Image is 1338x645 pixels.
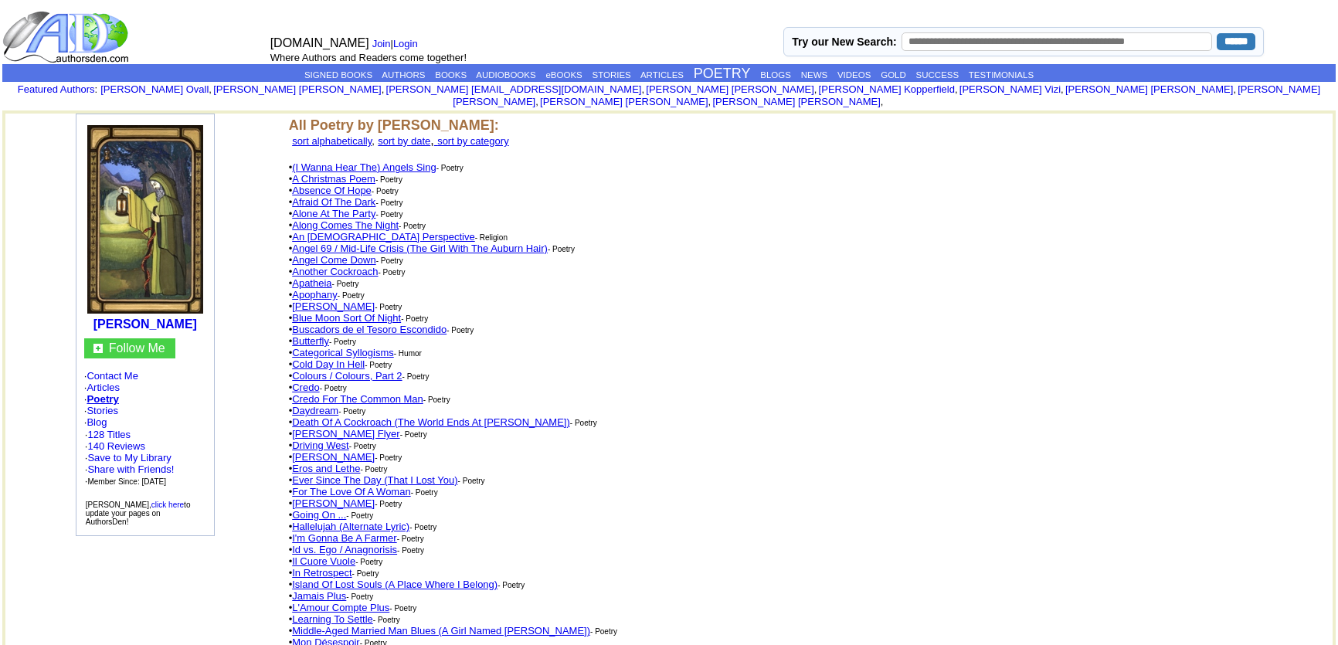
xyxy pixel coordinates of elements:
font: i [384,86,385,94]
font: [DOMAIN_NAME] [270,36,369,49]
font: - Poetry [397,546,424,555]
font: - Poetry [375,303,402,311]
font: i [883,98,885,107]
font: sort by date [378,135,430,147]
font: , [289,134,509,147]
font: - Poetry [349,442,376,450]
img: 112038.jpg [87,125,203,314]
font: • [289,231,475,243]
a: Driving West [292,440,348,451]
a: [PERSON_NAME] [PERSON_NAME] [712,96,880,107]
a: Login [393,38,418,49]
a: [PERSON_NAME] [PERSON_NAME] [1065,83,1233,95]
a: [PERSON_NAME] [292,497,375,509]
font: sort by category [437,135,509,147]
font: · · · [85,452,175,487]
a: Buscadors de el Tesoro Escondido [292,324,447,335]
font: • [289,370,402,382]
font: - Poetry [329,338,356,346]
font: • [289,208,376,219]
a: SIGNED BOOKS [304,70,372,80]
a: Categorical Syllogisms [292,347,394,358]
a: VIDEOS [837,70,871,80]
a: Follow Me [109,341,165,355]
font: - Poetry [379,268,406,277]
font: i [817,86,818,94]
a: Angel Come Down [292,254,375,266]
a: BOOKS [435,70,467,80]
font: - Poetry [375,199,402,207]
font: - Poetry [372,187,399,195]
a: [PERSON_NAME] [PERSON_NAME] [213,83,381,95]
font: | [372,38,423,49]
a: Colours / Colours, Part 2 [292,370,402,382]
a: Articles [87,382,120,393]
img: logo_ad.gif [2,10,132,64]
font: • [289,312,401,324]
a: STORIES [593,70,631,80]
font: [PERSON_NAME], to update your pages on AuthorsDen! [86,501,191,526]
font: Where Authors and Readers come together! [270,52,467,63]
font: All Poetry by [PERSON_NAME]: [289,117,499,133]
font: • [289,393,423,405]
font: - Poetry [409,523,436,531]
a: In Retrospect [292,567,351,579]
font: , [292,135,375,147]
font: Member Since: [DATE] [87,477,166,486]
a: Butterfly [292,335,329,347]
a: AUDIOBOOKS [476,70,535,80]
a: [PERSON_NAME] Ovall [100,83,209,95]
font: • [289,625,590,637]
a: Il Cuore Vuole [292,555,355,567]
a: Angel 69 / Mid-Life Crisis (The Girl With The Auburn Hair) [292,243,548,254]
a: Absence Of Hope [292,185,372,196]
font: - Poetry [401,314,428,323]
a: Going On ... [292,509,346,521]
font: - Poetry [338,407,365,416]
a: Blue Moon Sort Of Night [292,312,401,324]
font: • [289,613,373,625]
a: 140 Reviews [87,440,144,452]
font: • [289,347,394,358]
font: • [289,173,375,185]
font: • [289,254,376,266]
a: Eros and Lethe [292,463,360,474]
a: [PERSON_NAME] Vizi [959,83,1061,95]
a: click here [151,501,184,509]
a: Save to My Library [87,452,171,463]
a: [PERSON_NAME] [292,300,375,312]
a: AUTHORS [382,70,425,80]
font: i [958,86,959,94]
a: Poetry [87,393,118,405]
font: - Poetry [360,465,387,474]
font: - Poetry [373,616,400,624]
a: Daydream [292,405,338,416]
a: Stories [87,405,117,416]
a: Alone At The Party [292,208,375,219]
a: sort by category [434,134,509,147]
a: Island Of Lost Souls (A Place Where I Belong) [292,579,498,590]
font: i [538,98,540,107]
a: sort alphabetically [292,135,372,147]
font: • [289,544,397,555]
a: Along Comes The Night [292,219,399,231]
a: [PERSON_NAME] Kopperfield [819,83,955,95]
font: · · · · · [84,370,206,487]
font: • [289,358,365,370]
font: • [289,532,397,544]
a: Death Of A Cockroach (The World Ends At [PERSON_NAME]) [292,416,570,428]
font: • [289,382,320,393]
font: i [212,86,213,94]
font: • [289,416,570,428]
font: • [289,266,379,277]
font: - Poetry [423,395,450,404]
a: (I Wanna Hear The) Angels Sing [292,161,436,173]
font: • [289,324,447,335]
a: For The Love Of A Woman [292,486,410,497]
font: • [289,196,376,208]
font: - Poetry [346,511,373,520]
font: - Poetry [375,500,402,508]
a: NEWS [801,70,828,80]
font: • [289,335,329,347]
